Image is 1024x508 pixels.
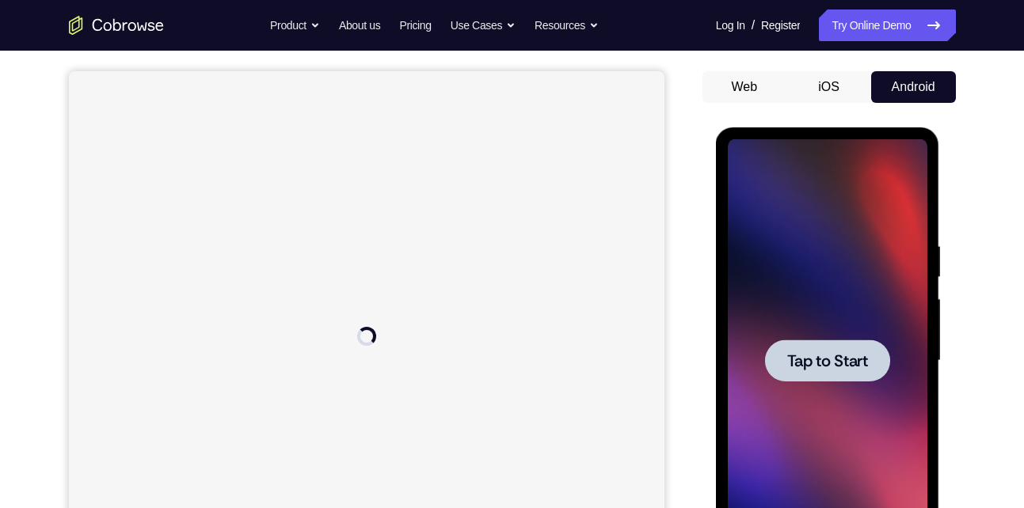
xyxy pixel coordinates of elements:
[451,9,516,41] button: Use Cases
[535,9,599,41] button: Resources
[71,226,152,241] span: Tap to Start
[786,71,871,103] button: iOS
[702,71,787,103] button: Web
[399,9,431,41] a: Pricing
[339,9,380,41] a: About us
[69,16,164,35] a: Go to the home page
[761,9,800,41] a: Register
[49,212,174,254] button: Tap to Start
[752,16,755,35] span: /
[819,9,955,41] a: Try Online Demo
[871,71,956,103] button: Android
[270,9,320,41] button: Product
[716,9,745,41] a: Log In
